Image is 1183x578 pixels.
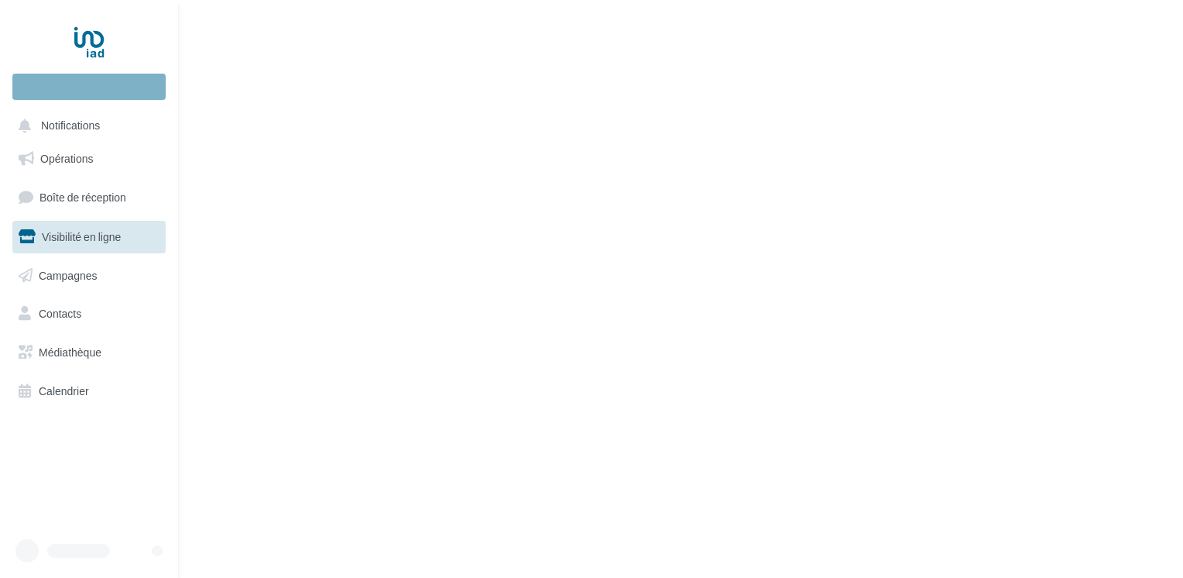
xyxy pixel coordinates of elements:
span: Calendrier [39,384,89,397]
a: Opérations [9,143,169,175]
span: Boîte de réception [39,191,126,204]
span: Contacts [39,307,81,320]
span: Campagnes [39,268,98,281]
a: Contacts [9,298,169,330]
span: Notifications [41,119,100,132]
span: Visibilité en ligne [42,230,121,243]
span: Opérations [40,152,93,165]
span: Médiathèque [39,346,101,359]
a: Calendrier [9,375,169,408]
a: Campagnes [9,260,169,292]
div: Nouvelle campagne [12,74,166,100]
a: Boîte de réception [9,181,169,214]
a: Visibilité en ligne [9,221,169,253]
a: Médiathèque [9,336,169,369]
